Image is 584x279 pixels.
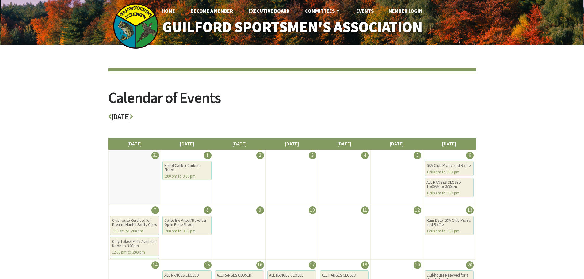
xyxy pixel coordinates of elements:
a: Become A Member [186,5,238,17]
h2: Calendar of Events [108,90,476,113]
div: 12:00 pm to 3:00 pm [426,170,472,174]
div: Clubhouse Reserved for Firearm Hunter Safety Class [112,218,157,227]
div: ALL RANGES CLOSED [269,273,315,277]
div: 2 [256,152,264,159]
li: [DATE] [108,138,161,150]
div: 11 [361,206,369,214]
div: ALL RANGES CLOSED [322,273,367,277]
div: 16 [256,261,264,269]
div: 1 [204,152,212,159]
div: 6 [466,152,474,159]
img: logo_sm.png [113,3,159,49]
div: 14 [151,261,159,269]
div: 31 [151,152,159,159]
div: 6:00 pm to 9:00 pm [164,229,210,233]
div: Centerfire Pistol/Revolver Open Plate Shoot [164,218,210,227]
a: Executive Board [243,5,295,17]
a: Committees [300,5,346,17]
a: Home [157,5,180,17]
div: 12:00 pm to 3:00 pm [112,250,157,254]
div: 5 [414,152,421,159]
li: [DATE] [370,138,423,150]
div: 12 [414,206,421,214]
div: 13 [466,206,474,214]
div: ALL RANGES CLOSED [217,273,262,277]
div: 19 [414,261,421,269]
div: ALL RANGES CLOSED [164,273,210,277]
div: 15 [204,261,212,269]
a: Guilford Sportsmen's Association [149,14,435,40]
div: ALL RANGES CLOSED 11:00AM to 3:30pm [426,180,472,189]
a: Events [351,5,379,17]
h3: [DATE] [108,113,476,124]
li: [DATE] [318,138,371,150]
div: 4 [361,152,369,159]
div: 7:00 am to 7:00 pm [112,229,157,233]
div: 7 [151,206,159,214]
div: Only 1 Skeet Field Available: Noon to 3:00pm [112,239,157,248]
li: [DATE] [265,138,318,150]
div: 18 [361,261,369,269]
li: [DATE] [161,138,213,150]
div: Rain Date: GSA Club Picnic and Raffle [426,218,472,227]
div: 11:00 am to 3:30 pm [426,191,472,195]
div: 8 [204,206,212,214]
div: 12:00 pm to 3:00 pm [426,229,472,233]
div: 3 [309,152,316,159]
li: [DATE] [213,138,266,150]
div: 10 [309,206,316,214]
div: 17 [309,261,316,269]
div: 6:00 pm to 9:00 pm [164,174,210,179]
div: Pistol Caliber Carbine Shoot [164,164,210,172]
div: 20 [466,261,474,269]
a: Member Login [384,5,427,17]
div: GSA Club Picnic and Raffle [426,164,472,168]
div: 9 [256,206,264,214]
li: [DATE] [423,138,475,150]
